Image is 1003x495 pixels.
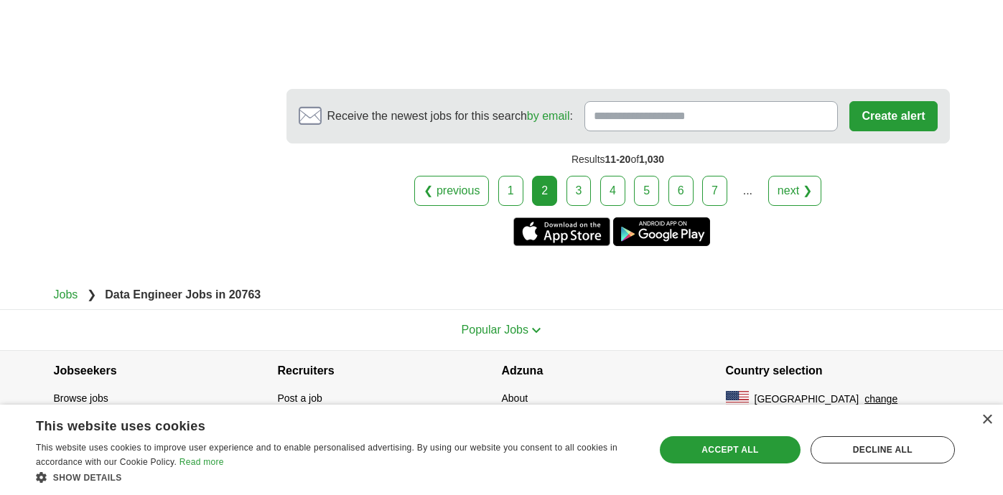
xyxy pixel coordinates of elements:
h4: Country selection [726,351,950,391]
img: toggle icon [531,327,541,334]
a: Get the iPhone app [513,217,610,246]
span: Popular Jobs [462,324,528,336]
a: Browse jobs [54,392,108,404]
a: ❮ previous [414,176,489,206]
div: 2 [532,176,557,206]
strong: Data Engineer Jobs in 20763 [105,288,261,301]
span: [GEOGRAPHIC_DATA] [755,392,859,407]
span: Show details [53,473,122,483]
div: This website uses cookies [36,413,601,435]
img: US flag [726,391,749,408]
a: Read more, opens a new window [179,457,224,467]
a: by email [527,110,570,122]
div: Decline all [811,436,955,463]
a: 5 [634,176,659,206]
span: ❯ [87,288,96,301]
a: 3 [566,176,592,206]
div: Close [981,415,992,425]
a: Jobs [54,288,78,301]
a: 6 [668,176,694,206]
div: Accept all [660,436,800,463]
span: 1,030 [639,154,664,165]
a: 1 [498,176,523,206]
span: This website uses cookies to improve user experience and to enable personalised advertising. By u... [36,443,617,467]
a: Post a job [278,392,322,404]
a: 7 [702,176,727,206]
a: 4 [600,176,625,206]
button: Create alert [849,101,937,131]
span: Receive the newest jobs for this search : [327,108,573,125]
div: Results of [286,143,950,176]
a: About [502,392,528,404]
span: 11-20 [605,154,631,165]
a: Get the Android app [613,217,710,246]
div: Show details [36,470,637,484]
a: next ❯ [768,176,821,206]
div: ... [733,176,762,205]
button: change [864,392,897,407]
